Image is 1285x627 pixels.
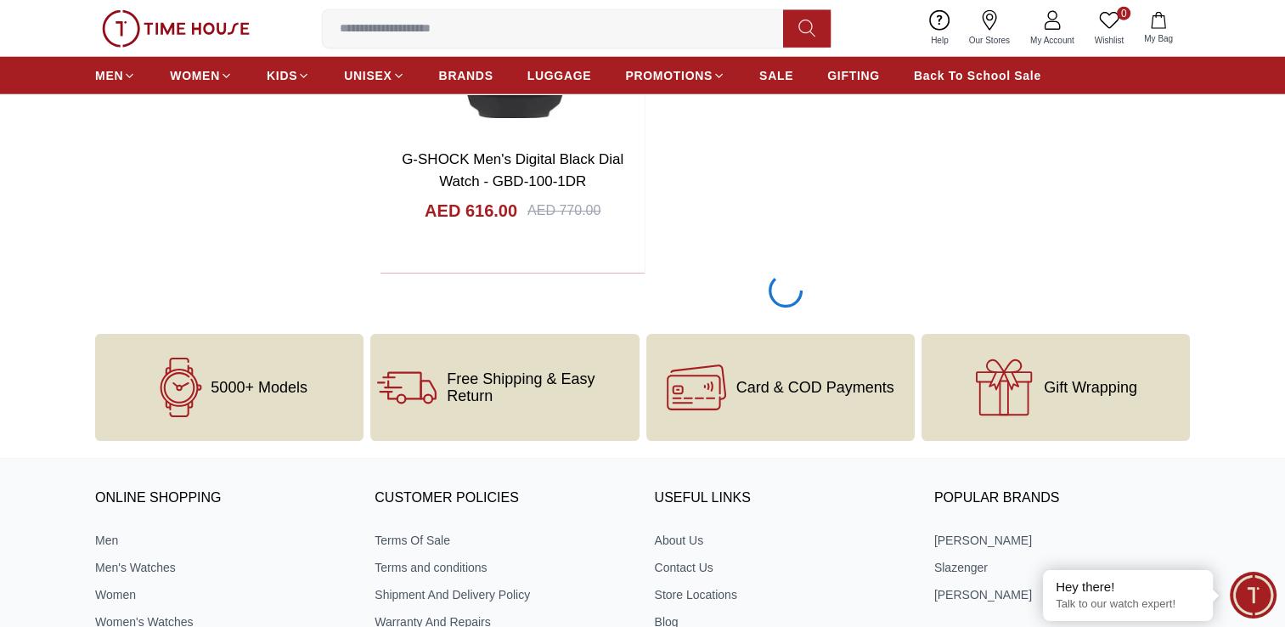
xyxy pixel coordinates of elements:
a: Help [921,7,959,50]
a: UNISEX [344,60,404,91]
a: BRANDS [439,60,493,91]
span: Our Stores [962,34,1017,47]
span: BRANDS [439,67,493,84]
a: WOMEN [170,60,233,91]
span: Card & COD Payments [736,379,894,396]
p: Talk to our watch expert! [1056,597,1200,612]
a: Slazenger [934,559,1190,576]
a: G-SHOCK Men's Digital Black Dial Watch - GBD-100-1DR [402,151,623,189]
a: GIFTING [827,60,880,91]
span: LUGGAGE [527,67,592,84]
a: Women [95,586,351,603]
h3: ONLINE SHOPPING [95,486,351,511]
a: About Us [655,532,910,549]
span: Wishlist [1088,34,1130,47]
a: MEN [95,60,136,91]
a: Our Stores [959,7,1020,50]
span: PROMOTIONS [625,67,713,84]
a: SALE [759,60,793,91]
span: Back To School Sale [914,67,1041,84]
span: 5000+ Models [211,379,307,396]
a: Terms and conditions [375,559,630,576]
button: My Bag [1134,8,1183,48]
span: My Account [1023,34,1081,47]
a: Back To School Sale [914,60,1041,91]
a: Men [95,532,351,549]
span: Help [924,34,955,47]
span: MEN [95,67,123,84]
a: PROMOTIONS [625,60,725,91]
h4: AED 616.00 [425,199,517,223]
a: Men's Watches [95,559,351,576]
span: 0 [1117,7,1130,20]
a: Shipment And Delivery Policy [375,586,630,603]
a: LUGGAGE [527,60,592,91]
img: ... [102,10,250,48]
h3: USEFUL LINKS [655,486,910,511]
h3: CUSTOMER POLICIES [375,486,630,511]
a: KIDS [267,60,310,91]
span: Gift Wrapping [1044,379,1137,396]
div: Chat Widget [1230,572,1277,619]
a: [PERSON_NAME] [934,532,1190,549]
div: Hey there! [1056,579,1200,596]
span: KIDS [267,67,297,84]
a: Contact Us [655,559,910,576]
span: Free Shipping & Easy Return [447,370,632,404]
a: [PERSON_NAME] [934,586,1190,603]
span: My Bag [1137,32,1180,45]
a: Terms Of Sale [375,532,630,549]
a: Store Locations [655,586,910,603]
a: 0Wishlist [1085,7,1134,50]
span: WOMEN [170,67,220,84]
span: SALE [759,67,793,84]
div: AED 770.00 [527,201,600,221]
span: UNISEX [344,67,392,84]
span: GIFTING [827,67,880,84]
h3: Popular Brands [934,486,1190,511]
